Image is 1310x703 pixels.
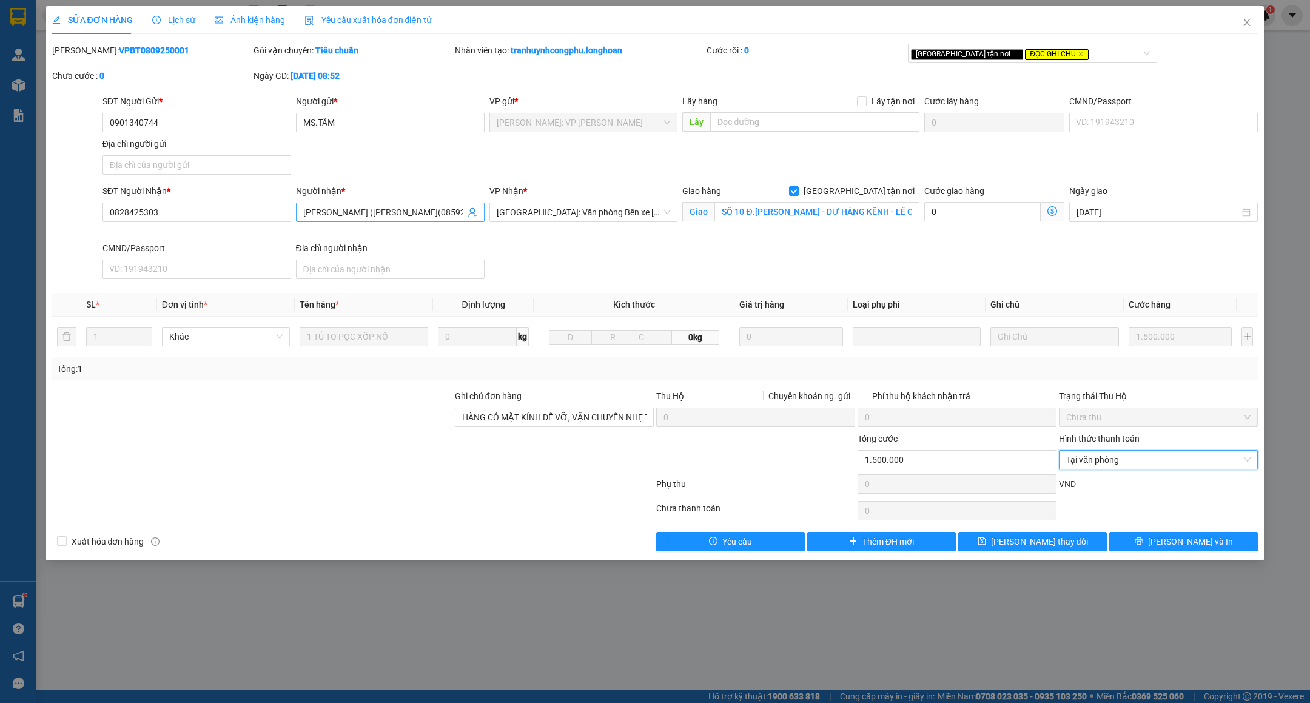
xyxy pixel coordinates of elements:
[215,16,223,24] span: picture
[1078,51,1084,57] span: close
[1242,18,1252,27] span: close
[978,537,986,547] span: save
[489,95,678,108] div: VP gửi
[52,16,61,24] span: edit
[682,96,717,106] span: Lấy hàng
[862,535,914,548] span: Thêm ĐH mới
[455,391,522,401] label: Ghi chú đơn hàng
[489,186,523,196] span: VP Nhận
[315,45,358,55] b: Tiêu chuẩn
[707,44,905,57] div: Cước rồi :
[296,184,485,198] div: Người nhận
[296,241,485,255] div: Địa chỉ người nhận
[304,15,432,25] span: Yêu cầu xuất hóa đơn điện tử
[86,300,96,309] span: SL
[455,408,654,427] input: Ghi chú đơn hàng
[517,327,529,346] span: kg
[67,535,149,548] span: Xuất hóa đơn hàng
[1069,186,1107,196] label: Ngày giao
[1109,532,1258,551] button: printer[PERSON_NAME] và In
[300,300,339,309] span: Tên hàng
[849,537,858,547] span: plus
[1129,327,1232,346] input: 0
[764,389,855,403] span: Chuyển khoản ng. gửi
[1012,51,1018,57] span: close
[591,330,634,345] input: R
[455,44,704,57] div: Nhân viên tạo:
[102,137,291,150] div: Địa chỉ người gửi
[990,327,1119,346] input: Ghi Chú
[254,44,452,57] div: Gói vận chuyển:
[714,202,919,221] input: Giao tận nơi
[848,293,986,317] th: Loại phụ phí
[634,330,673,345] input: C
[807,532,956,551] button: plusThêm ĐH mới
[300,327,428,346] input: VD: Bàn, Ghế
[1241,327,1253,346] button: plus
[991,535,1088,548] span: [PERSON_NAME] thay đổi
[924,113,1064,132] input: Cước lấy hàng
[468,207,477,217] span: user-add
[291,71,340,81] b: [DATE] 08:52
[739,327,842,346] input: 0
[682,186,721,196] span: Giao hàng
[1059,479,1076,489] span: VND
[958,532,1107,551] button: save[PERSON_NAME] thay đổi
[867,95,919,108] span: Lấy tận nơi
[1066,451,1251,469] span: Tại văn phòng
[119,45,189,55] b: VPBT0809250001
[924,202,1041,221] input: Cước giao hàng
[722,535,752,548] span: Yêu cầu
[152,15,195,25] span: Lịch sử
[296,260,485,279] input: Địa chỉ của người nhận
[215,15,285,25] span: Ảnh kiện hàng
[151,537,160,546] span: info-circle
[102,241,291,255] div: CMND/Passport
[1025,49,1089,60] span: ĐỌC GHI CHÚ
[744,45,749,55] b: 0
[497,113,671,132] span: Hồ Chí Minh: VP Bình Thạnh
[52,69,251,82] div: Chưa cước :
[57,362,506,375] div: Tổng: 1
[672,330,719,345] span: 0kg
[739,300,784,309] span: Giá trị hàng
[1129,300,1171,309] span: Cước hàng
[254,69,452,82] div: Ngày GD:
[1077,206,1240,219] input: Ngày giao
[655,502,856,523] div: Chưa thanh toán
[102,155,291,175] input: Địa chỉ của người gửi
[1059,434,1140,443] label: Hình thức thanh toán
[682,202,714,221] span: Giao
[1148,535,1233,548] span: [PERSON_NAME] và In
[613,300,655,309] span: Kích thước
[1069,95,1258,108] div: CMND/Passport
[99,71,104,81] b: 0
[1059,389,1258,403] div: Trạng thái Thu Hộ
[462,300,505,309] span: Định lượng
[710,112,919,132] input: Dọc đường
[52,15,133,25] span: SỬA ĐƠN HÀNG
[102,184,291,198] div: SĐT Người Nhận
[709,537,717,547] span: exclamation-circle
[169,328,283,346] span: Khác
[682,112,710,132] span: Lấy
[858,434,898,443] span: Tổng cước
[655,477,856,499] div: Phụ thu
[656,391,684,401] span: Thu Hộ
[799,184,919,198] span: [GEOGRAPHIC_DATA] tận nơi
[162,300,207,309] span: Đơn vị tính
[1135,537,1143,547] span: printer
[497,203,671,221] span: Hải Phòng: Văn phòng Bến xe Thượng Lý
[986,293,1124,317] th: Ghi chú
[102,95,291,108] div: SĐT Người Gửi
[57,327,76,346] button: delete
[304,16,314,25] img: icon
[52,44,251,57] div: [PERSON_NAME]:
[1230,6,1264,40] button: Close
[1066,408,1251,426] span: Chưa thu
[924,186,984,196] label: Cước giao hàng
[511,45,622,55] b: tranhuynhcongphu.longhoan
[911,49,1023,60] span: [GEOGRAPHIC_DATA] tận nơi
[549,330,592,345] input: D
[1047,206,1057,216] span: dollar-circle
